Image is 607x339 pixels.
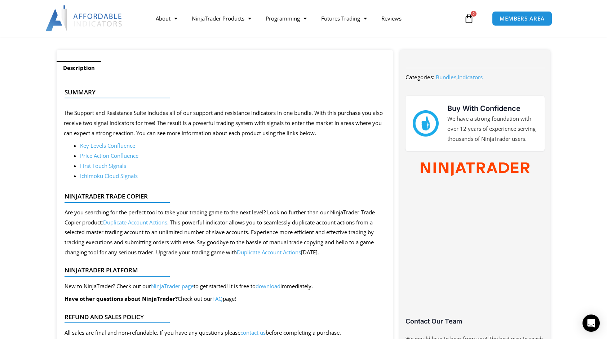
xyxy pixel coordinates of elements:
h3: Contact Our Team [406,317,545,325]
a: Duplicate Account Actions [103,219,167,226]
img: LogoAI | Affordable Indicators – NinjaTrader [45,5,123,31]
span: , [436,73,483,81]
a: Programming [258,10,314,27]
a: First Touch Signals [80,162,126,169]
a: Price Action Confluence [80,152,138,159]
a: Key Levels Confluence [80,142,135,149]
a: download [256,282,280,290]
h4: NinjaTrader Trade Copier [65,193,379,200]
h4: NinjaTrader Platform [65,267,379,274]
a: FAQ [212,295,223,302]
span: MEMBERS AREA [500,16,545,21]
a: NinjaTrader page [151,282,194,290]
a: Ichimoku Cloud Signals [80,172,138,179]
a: 0 [453,8,485,29]
a: Duplicate Account Actions [237,249,301,256]
p: Check out our page! [65,294,313,304]
a: MEMBERS AREA [492,11,552,26]
a: contact us [240,329,266,336]
b: Have other questions about NinjaTrader? [65,295,178,302]
div: Are you searching for the perfect tool to take your trading game to the next level? Look no furth... [65,208,379,258]
a: Description [57,61,101,75]
h4: Summary [65,89,379,96]
p: New to NinjaTrader? Check out our to get started! It is free to immediately. [65,281,313,291]
a: About [149,10,185,27]
a: Indicators [458,73,483,81]
iframe: Customer reviews powered by Trustpilot [406,196,545,322]
h4: Refund and Sales Policy [65,313,379,321]
h3: Buy With Confidence [447,103,537,114]
span: Categories: [406,73,434,81]
img: mark thumbs good 43913 | Affordable Indicators – NinjaTrader [413,110,439,136]
span: before completing a purchase. [266,329,341,336]
a: Reviews [374,10,409,27]
p: The Support and Resistance Suite includes all of our support and resistance indicators in one bun... [64,108,386,138]
span: All sales are final and non-refundable. If you have any questions please [65,329,240,336]
a: Bundles [436,73,456,81]
a: Futures Trading [314,10,374,27]
div: Open Intercom Messenger [582,315,600,332]
a: NinjaTrader Products [185,10,258,27]
img: NinjaTrader Wordmark color RGB | Affordable Indicators – NinjaTrader [421,162,529,176]
nav: Menu [149,10,462,27]
p: We have a strong foundation with over 12 years of experience serving thousands of NinjaTrader users. [447,114,537,144]
span: 0 [471,11,477,17]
